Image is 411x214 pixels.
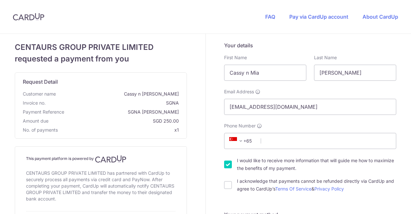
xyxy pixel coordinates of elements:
[224,42,396,49] h5: Your details
[51,118,179,124] span: SGD 250.00
[13,13,44,21] img: CardUp
[48,100,179,106] span: SGNA
[23,109,64,115] span: translation missing: en.payment_reference
[229,137,245,145] span: +65
[224,88,254,95] span: Email Address
[15,42,187,53] span: CENTAURS GROUP PRIVATE LIMITED
[237,157,396,172] label: I would like to receive more information that will guide me how to maximize the benefits of my pa...
[15,53,187,65] span: requested a payment from you
[174,127,179,133] span: x1
[23,118,48,124] span: Amount due
[363,14,398,20] a: About CardUp
[23,127,58,133] span: No. of payments
[224,99,396,115] input: Email address
[67,109,179,115] span: SGNA [PERSON_NAME]
[237,177,396,193] label: I acknowledge that payments cannot be refunded directly via CardUp and agree to CardUp’s &
[227,137,256,145] span: +65
[95,155,127,163] img: CardUp
[265,14,275,20] a: FAQ
[275,186,311,191] a: Terms Of Service
[314,65,396,81] input: Last name
[58,91,179,97] span: Cassy n [PERSON_NAME]
[23,100,46,106] span: Invoice no.
[224,54,247,61] label: First Name
[26,155,176,163] h4: This payment platform is powered by
[224,123,256,129] span: Phone Number
[314,54,337,61] label: Last Name
[26,169,176,203] div: CENTAURS GROUP PRIVATE LIMITED has partnered with CardUp to securely process all payments via cre...
[314,186,344,191] a: Privacy Policy
[23,91,56,97] span: Customer name
[289,14,348,20] a: Pay via CardUp account
[224,65,306,81] input: First name
[23,79,58,85] span: translation missing: en.request_detail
